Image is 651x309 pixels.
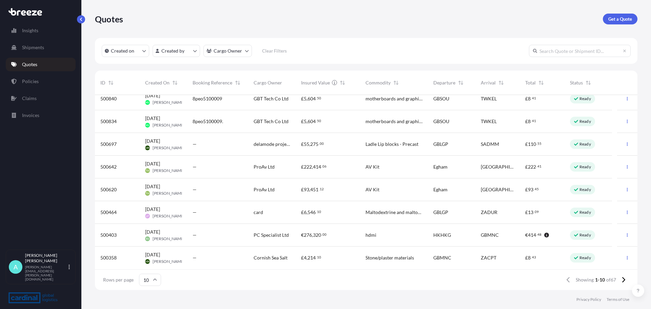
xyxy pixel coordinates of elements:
[22,112,39,119] p: Invoices
[254,186,275,193] span: ProAv Ltd
[525,96,528,101] span: £
[111,47,134,54] p: Created on
[579,232,591,238] p: Ready
[153,191,185,196] span: [PERSON_NAME]
[322,165,327,168] span: 06
[579,210,591,215] p: Ready
[310,187,318,192] span: 451
[608,16,632,22] p: Get a Quote
[304,165,312,169] span: 222
[366,254,414,261] span: Stone/plaster materials
[579,96,591,101] p: Ready
[193,118,223,125] span: 8peo5100009.
[203,45,252,57] button: cargoOwner Filter options
[457,79,465,87] button: Sort
[536,233,537,236] span: .
[146,213,149,219] span: LP
[193,79,232,86] span: Booking Reference
[529,45,631,57] input: Search Quote or Shipment ID...
[307,255,308,260] span: ,
[100,95,117,102] span: 500840
[576,276,594,283] span: Showing
[532,256,536,258] span: 43
[366,141,418,148] span: Ladle Lip blocks - Precast
[481,118,497,125] span: TWKEL
[310,142,318,147] span: 275
[532,120,536,122] span: 41
[579,164,591,170] p: Ready
[481,141,499,148] span: SADMM
[262,47,287,54] p: Clear Filters
[145,122,149,129] span: MJ
[153,236,185,242] span: [PERSON_NAME]
[301,96,304,101] span: £
[535,188,539,190] span: 45
[153,100,185,105] span: [PERSON_NAME]
[338,79,347,87] button: Sort
[433,163,448,170] span: Egham
[525,233,528,237] span: €
[146,235,149,242] span: RS
[304,233,312,237] span: 276
[570,79,583,86] span: Status
[525,165,528,169] span: £
[433,254,451,261] span: GBMNC
[481,254,496,261] span: ZACPT
[366,163,379,170] span: AV Kit
[481,79,496,86] span: Arrival
[145,99,149,106] span: MJ
[301,142,304,147] span: £
[102,45,149,57] button: createdOn Filter options
[193,209,197,216] span: —
[100,254,117,261] span: 500358
[304,255,307,260] span: 4
[317,256,321,258] span: 10
[145,79,170,86] span: Created On
[304,119,307,124] span: 5
[308,255,316,260] span: 214
[433,186,448,193] span: Egham
[304,187,309,192] span: 93
[145,190,149,197] span: TH
[304,210,307,215] span: 6
[579,255,591,260] p: Ready
[433,118,449,125] span: GBSOU
[8,292,58,303] img: organization-logo
[161,47,184,54] p: Created by
[312,233,313,237] span: ,
[22,61,37,68] p: Quotes
[214,47,242,54] p: Cargo Owner
[254,118,289,125] span: GBT Tech Co Ltd
[193,186,197,193] span: —
[145,229,160,235] span: [DATE]
[171,79,179,87] button: Sort
[153,259,185,264] span: [PERSON_NAME]
[301,165,304,169] span: £
[254,141,290,148] span: delamode projects
[25,265,67,281] p: [PERSON_NAME][EMAIL_ADDRESS][PERSON_NAME][DOMAIN_NAME]
[193,254,197,261] span: —
[153,145,185,151] span: [PERSON_NAME]
[307,119,308,124] span: ,
[313,233,321,237] span: 320
[595,276,605,283] span: 1-10
[6,24,76,37] a: Insights
[537,79,545,87] button: Sort
[308,210,316,215] span: 546
[317,211,321,213] span: 10
[153,45,200,57] button: createdBy Filter options
[321,165,322,168] span: .
[528,119,531,124] span: 8
[366,209,422,216] span: Maltodextrine and maltodextrine syrup
[313,165,321,169] span: 414
[100,118,117,125] span: 500834
[309,187,310,192] span: ,
[307,210,308,215] span: ,
[528,142,536,147] span: 110
[537,233,541,236] span: 48
[317,120,321,122] span: 50
[145,160,160,167] span: [DATE]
